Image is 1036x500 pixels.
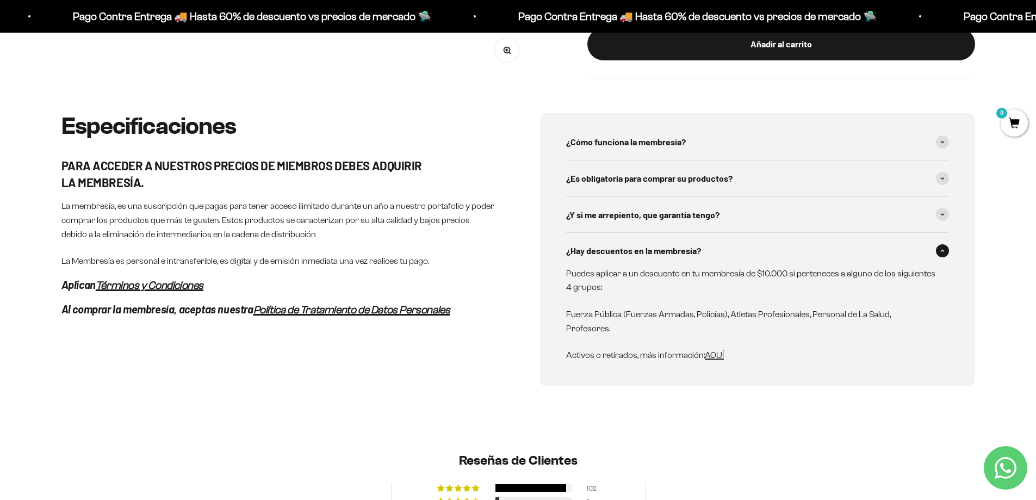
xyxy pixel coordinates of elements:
span: ¿Hay descuentos en la membresía? [566,244,701,258]
p: ¿Qué te haría sentir más seguro de comprar este producto? [13,17,225,42]
p: Puedes aplicar a un descuento en tu membresía de $10.000 si perteneces a alguno de los siguientes... [566,267,936,294]
button: Añadir al carrito [587,28,975,60]
button: Enviar [177,163,225,182]
summary: ¿Es obligatoría para comprar su productos? [566,161,949,196]
div: Un mejor precio [13,139,225,158]
span: ¿Es obligatoría para comprar su productos? [566,171,733,186]
h2: Reseñas de Clientes [201,452,836,470]
div: Reseñas de otros clientes [13,73,225,92]
div: 102 [586,484,599,492]
p: La membresía, es una suscripción que pagas para tener acceso ilimitado durante un año a nuestro p... [61,199,497,241]
p: Activos o retirados, más información: [566,348,936,362]
a: 0 [1001,118,1028,130]
span: ¿Y si me arrepiento, que garantía tengo? [566,208,719,222]
div: Añadir al carrito [609,38,953,52]
p: La Membresía es personal e intransferible, es digital y de emisión inmediata una vez realices tu ... [61,254,497,268]
div: 93% (102) reviews with 5 star rating [437,484,481,492]
summary: ¿Hay descuentos en la membresía? [566,233,949,269]
a: Política de Tratamiento de Datos Personales [253,304,450,316]
p: Pago Contra Entrega 🚚 Hasta 60% de descuento vs precios de mercado 🛸 [66,8,424,25]
p: Pago Contra Entrega 🚚 Hasta 60% de descuento vs precios de mercado 🛸 [511,8,870,25]
strong: PARA ACCEDER A NUESTROS PRECIOS DE MIEMBROS DEBES ADQUIRIR LA MEMBRESÍA. [61,158,422,189]
em: Al comprar la membresía, aceptas nuestra [61,303,253,316]
div: Una promoción especial [13,95,225,114]
span: Enviar [178,163,224,182]
em: Aplican [61,278,96,291]
div: Un video del producto [13,117,225,136]
h2: Especificaciones [61,113,497,139]
summary: ¿Cómo funciona la membresía? [566,124,949,160]
mark: 0 [995,107,1008,120]
a: AQUÍ [705,350,724,360]
span: ¿Cómo funciona la membresía? [566,135,686,149]
div: Más información sobre los ingredientes [13,52,225,71]
p: Fuerza Pública (Fuerzas Armadas, Policías), Atletas Profesionales, Personal de La Salud, Profesores. [566,307,936,335]
summary: ¿Y si me arrepiento, que garantía tengo? [566,197,949,233]
a: Términos y Condiciones [96,279,203,291]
